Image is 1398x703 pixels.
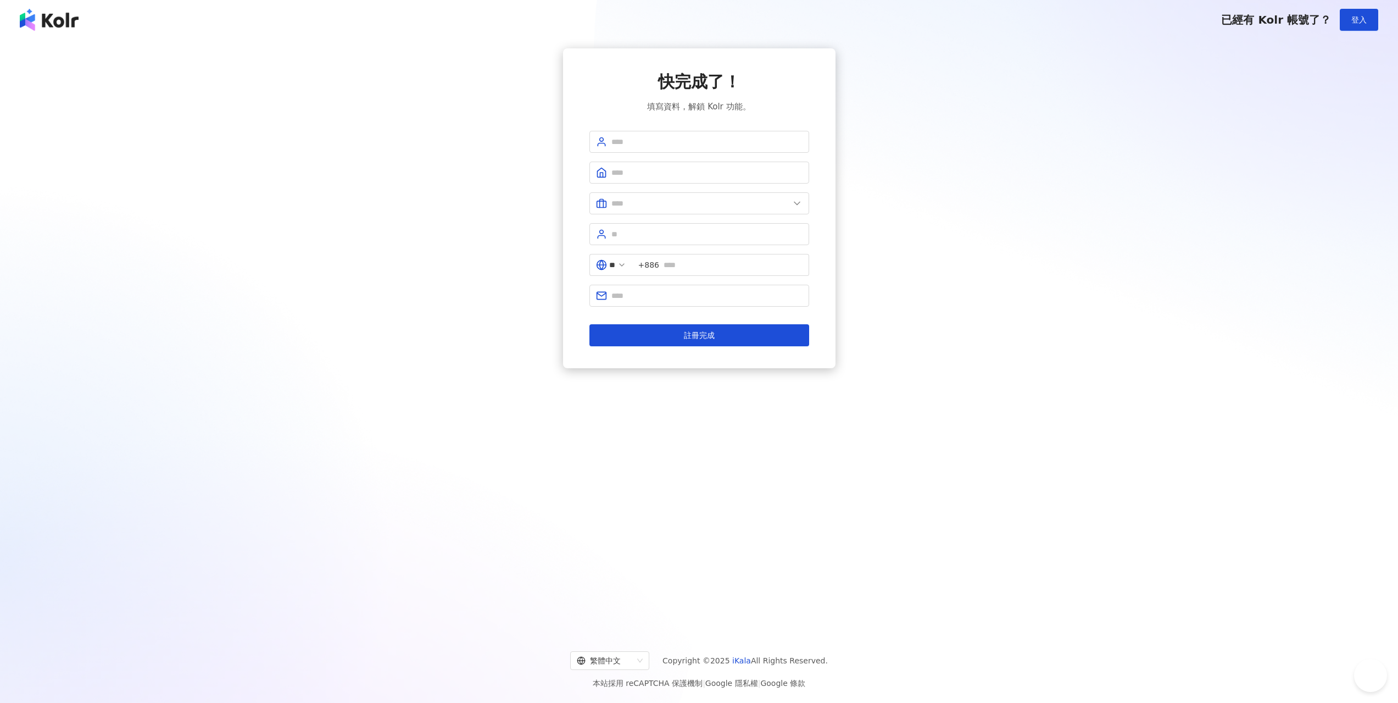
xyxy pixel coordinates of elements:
a: Google 條款 [760,679,805,688]
button: 登入 [1340,9,1378,31]
span: Copyright © 2025 All Rights Reserved. [662,654,828,667]
img: logo [20,9,79,31]
a: iKala [732,656,751,665]
span: 已經有 Kolr 帳號了？ [1221,13,1331,26]
span: 登入 [1351,15,1367,24]
button: 註冊完成 [589,324,809,346]
iframe: Help Scout Beacon - Open [1354,659,1387,692]
a: Google 隱私權 [705,679,758,688]
span: 填寫資料，解鎖 Kolr 功能。 [647,100,750,113]
span: 快完成了！ [658,70,740,93]
span: 註冊完成 [684,331,715,340]
span: +886 [638,259,659,271]
div: 繁體中文 [577,652,633,669]
span: | [758,679,761,688]
span: 本站採用 reCAPTCHA 保護機制 [593,677,805,690]
span: | [703,679,705,688]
